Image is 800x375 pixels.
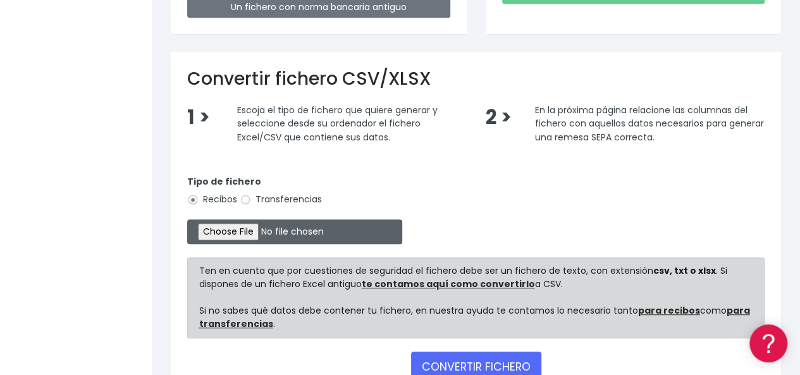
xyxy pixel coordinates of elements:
a: para recibos [638,304,700,317]
span: En la próxima página relacione las columnas del fichero con aquellos datos necesarios para genera... [535,103,764,143]
strong: Tipo de fichero [187,175,261,188]
span: 2 > [485,104,511,131]
span: 1 > [187,104,210,131]
strong: csv, txt o xlsx [653,264,716,277]
a: te contamos aquí como convertirlo [362,278,535,290]
a: para transferencias [199,304,750,330]
h2: Convertir fichero CSV/XLSX [187,68,765,90]
div: Ten en cuenta que por cuestiones de seguridad el fichero debe ser un fichero de texto, con extens... [187,257,765,338]
label: Transferencias [240,193,322,206]
label: Recibos [187,193,237,206]
span: Escoja el tipo de fichero que quiere generar y seleccione desde su ordenador el fichero Excel/CSV... [237,103,438,143]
